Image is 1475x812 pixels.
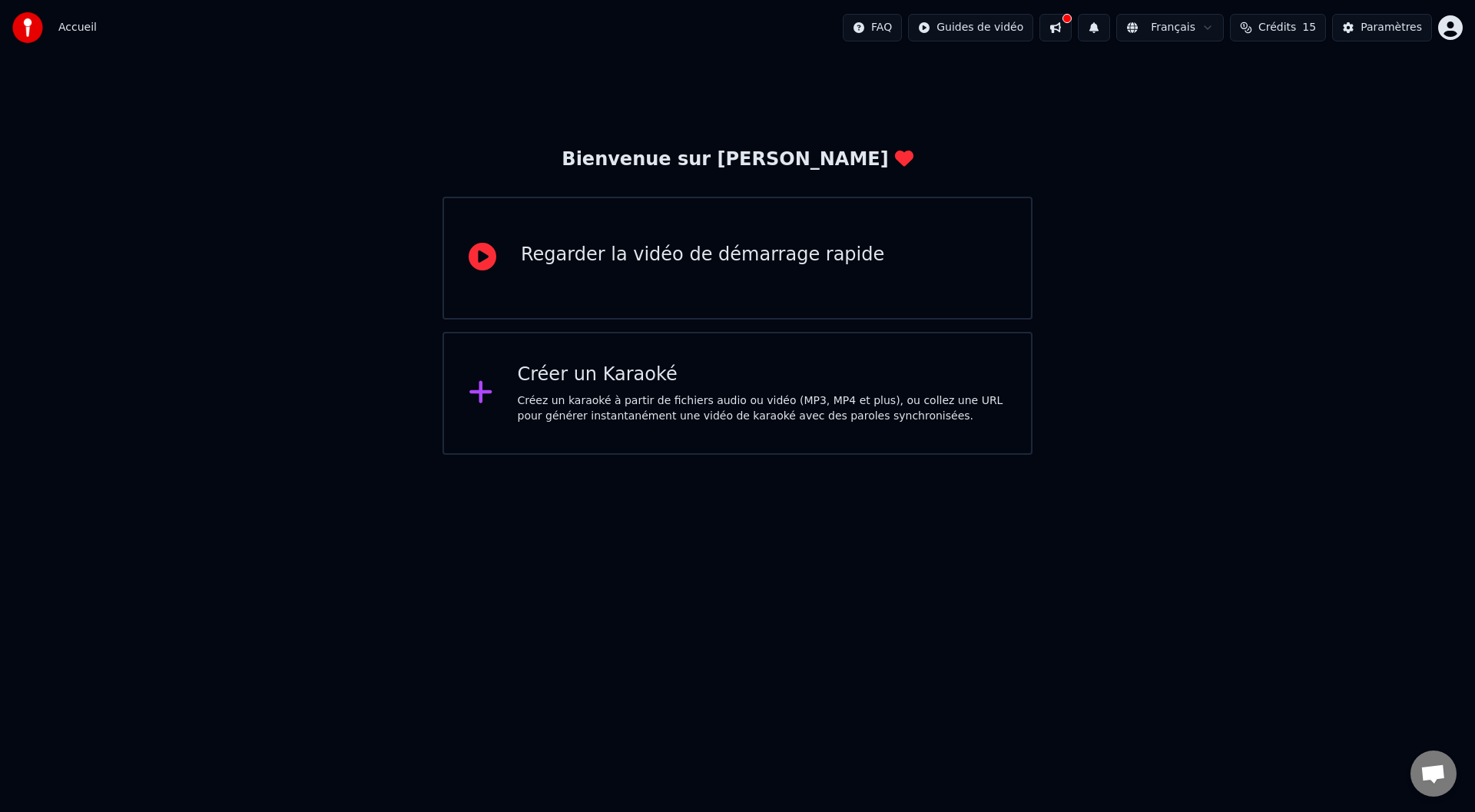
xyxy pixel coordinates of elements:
[562,147,913,172] div: Bienvenue sur [PERSON_NAME]
[521,243,884,267] div: Regarder la vidéo de démarrage rapide
[1410,751,1457,797] a: Ouvrir le chat
[843,14,902,41] button: FAQ
[1302,20,1316,35] span: 15
[518,393,1007,424] div: Créez un karaoké à partir de fichiers audio ou vidéo (MP3, MP4 et plus), ou collez une URL pour g...
[908,14,1033,41] button: Guides de vidéo
[58,20,97,35] span: Accueil
[1258,20,1296,35] span: Crédits
[1361,20,1422,35] div: Paramètres
[1332,14,1432,41] button: Paramètres
[58,20,97,35] nav: breadcrumb
[518,363,1007,387] div: Créer un Karaoké
[12,12,43,43] img: youka
[1230,14,1326,41] button: Crédits15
